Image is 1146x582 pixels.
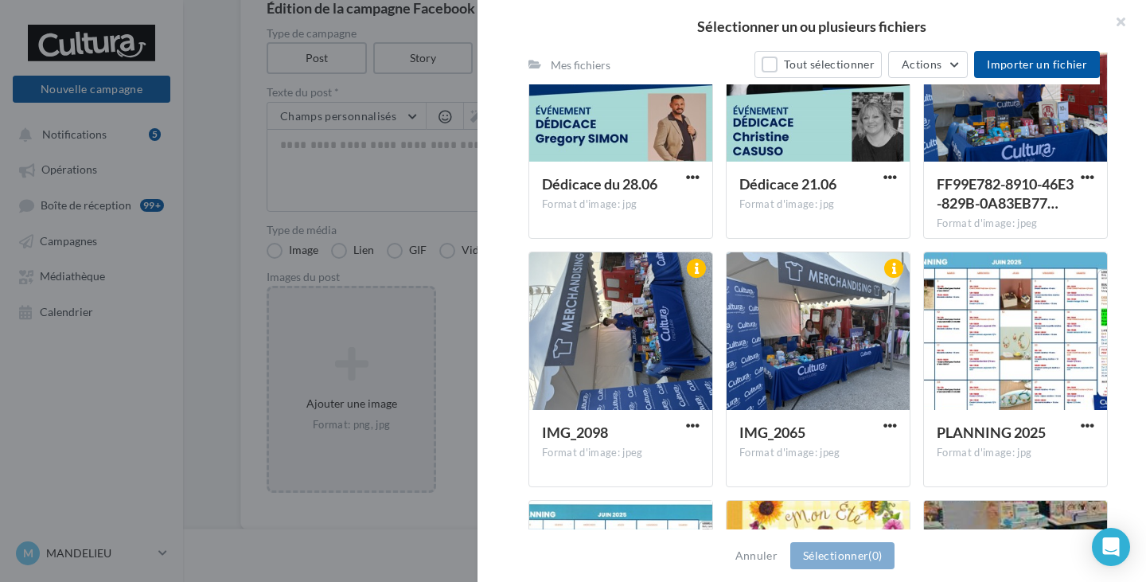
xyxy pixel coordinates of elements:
[729,546,784,565] button: Annuler
[739,197,897,212] div: Format d'image: jpg
[1092,528,1130,566] div: Open Intercom Messenger
[888,51,968,78] button: Actions
[503,19,1121,33] h2: Sélectionner un ou plusieurs fichiers
[937,446,1094,460] div: Format d'image: jpg
[542,424,608,441] span: IMG_2098
[739,175,836,193] span: Dédicace 21.06
[902,57,941,71] span: Actions
[987,57,1087,71] span: Importer un fichier
[739,446,897,460] div: Format d'image: jpeg
[937,424,1046,441] span: PLANNING 2025
[937,217,1094,231] div: Format d'image: jpeg
[868,549,882,562] span: (0)
[739,424,805,441] span: IMG_2065
[790,542,895,569] button: Sélectionner(0)
[542,175,657,193] span: Dédicace du 28.06
[974,51,1100,78] button: Importer un fichier
[937,175,1074,212] span: FF99E782-8910-46E3-829B-0A83EB779363
[542,446,700,460] div: Format d'image: jpeg
[551,57,610,73] div: Mes fichiers
[754,51,882,78] button: Tout sélectionner
[542,197,700,212] div: Format d'image: jpg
